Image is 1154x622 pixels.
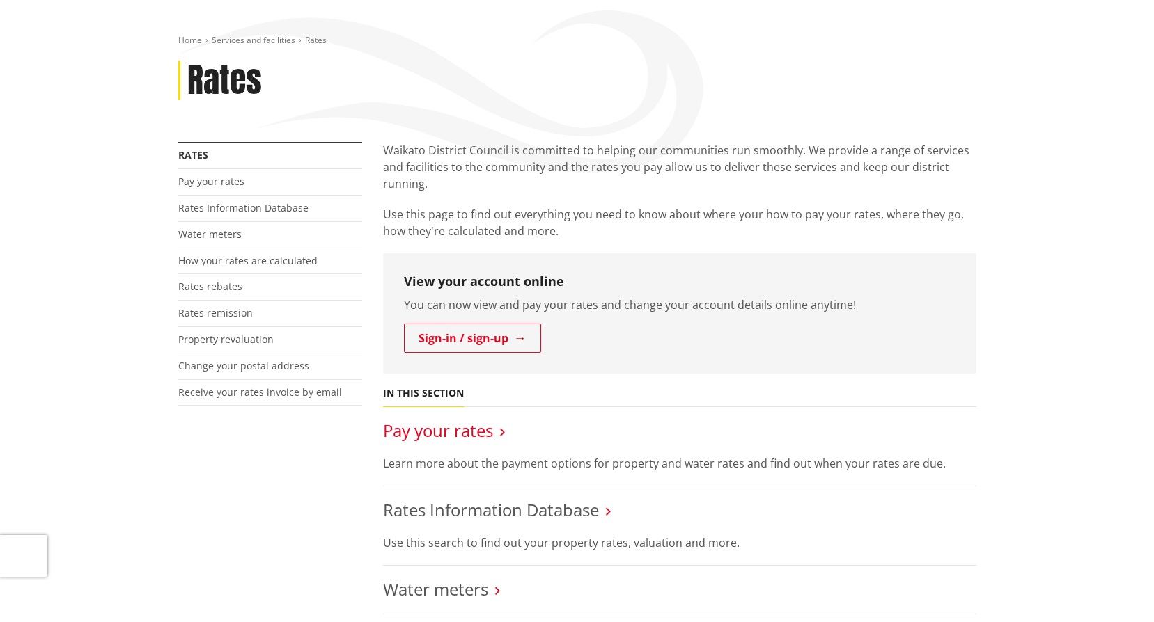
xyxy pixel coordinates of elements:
h5: In this section [383,388,464,399]
p: Use this page to find out everything you need to know about where your how to pay your rates, whe... [383,206,976,239]
h3: View your account online [404,274,956,289]
span: Rates [305,34,327,46]
a: Receive your rates invoice by email [178,385,342,399]
a: Rates rebates [178,280,242,293]
a: Rates Information Database [383,498,599,521]
a: Pay your rates [178,175,244,188]
a: Rates remission [178,306,253,319]
p: Use this search to find out your property rates, valuation and more. [383,534,976,551]
p: Waikato District Council is committed to helping our communities run smoothly. We provide a range... [383,142,976,192]
a: Rates Information Database [178,201,309,214]
a: Services and facilities [212,34,295,46]
nav: breadcrumb [178,35,976,47]
a: Rates [178,148,208,161]
a: Property revaluation [178,333,274,346]
a: Sign-in / sign-up [404,324,541,353]
h1: Rates [187,61,262,101]
a: Home [178,34,202,46]
iframe: Messenger Launcher [1090,564,1140,614]
a: How your rates are calculated [178,254,318,267]
a: Change your postal address [178,359,309,372]
a: Pay your rates [383,419,493,442]
a: Water meters [178,228,242,241]
p: You can now view and pay your rates and change your account details online anytime! [404,296,956,313]
a: Water meters [383,577,488,600]
p: Learn more about the payment options for property and water rates and find out when your rates ar... [383,455,976,472]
